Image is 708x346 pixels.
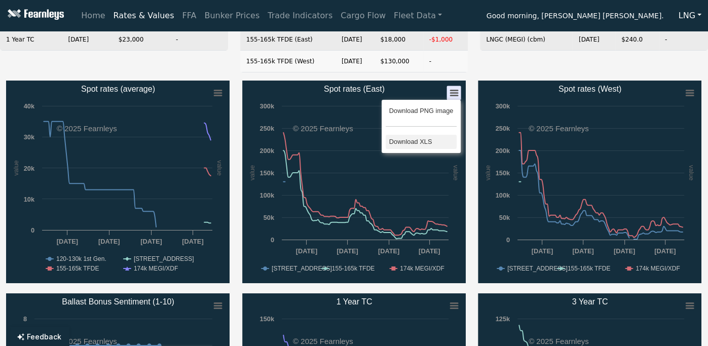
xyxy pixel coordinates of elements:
td: [DATE] [573,29,615,51]
td: [DATE] [62,29,112,51]
li: Download PNG image [386,104,456,118]
text: 30k [24,133,35,141]
text: 150k [259,315,274,323]
text: [DATE] [573,247,594,255]
text: 155-165k TFDE [331,265,375,272]
text: 300k [496,102,510,110]
text: [DATE] [532,247,553,255]
text: [STREET_ADDRESS] [272,265,332,272]
text: Spot rates (average) [81,85,155,93]
text: Spot rates (East) [324,85,385,93]
text: © 2025 Fearnleys [293,337,353,345]
text: 50k [263,214,274,221]
text: [DATE] [614,247,635,255]
text: 50k [499,214,510,221]
text: 0 [506,236,510,244]
svg: Spot rates (East) [242,81,466,283]
text: [DATE] [57,238,78,245]
text: © 2025 Fearnleys [293,124,353,133]
text: 174k MEGI/XDF [636,265,680,272]
a: FFA [178,6,201,26]
text: value [688,165,695,181]
text: 100k [259,191,274,199]
text: [DATE] [182,238,203,245]
a: Bunker Prices [200,6,264,26]
text: 155-165k TFDE [56,265,99,272]
text: [DATE] [295,247,317,255]
a: Trade Indicators [264,6,337,26]
text: © 2025 Fearnleys [57,124,117,133]
text: [DATE] [337,247,358,255]
text: 200k [259,147,274,155]
td: LNGC (MEGI) (cbm) [480,29,573,51]
text: 155-165k TFDE [568,265,611,272]
td: 155-165k TFDE (West) [240,51,336,72]
a: Cargo Flow [337,6,390,26]
text: 250k [259,125,274,132]
td: - [423,51,468,72]
svg: Spot rates (average) [6,81,230,283]
td: $18,000 [374,29,423,51]
text: value [12,160,20,176]
text: value [216,160,223,176]
text: 200k [496,147,510,155]
text: Ballast Bonus Sentiment (1-10) [62,297,174,306]
td: - [170,29,228,51]
text: 150k [259,169,274,177]
svg: Spot rates (West) [478,81,701,283]
text: © 2025 Fearnleys [529,124,589,133]
text: 174k MEGI/XDF [134,265,178,272]
td: [DATE] [336,29,375,51]
li: Download XLS [386,135,456,149]
text: 125k [496,315,510,323]
text: [DATE] [98,238,120,245]
text: [DATE] [654,247,676,255]
a: Fleet Data [390,6,446,26]
td: - [659,29,708,51]
text: [DATE] [419,247,440,255]
a: Rates & Values [109,6,178,26]
text: 120-130k 1st Gen. [56,255,106,262]
text: 10k [24,196,35,203]
text: value [248,165,255,181]
text: 1 Year TC [336,297,372,306]
td: $23,000 [113,29,170,51]
text: [STREET_ADDRESS] [134,255,194,262]
text: 20k [24,165,35,172]
text: 250k [496,125,510,132]
td: $240.0 [615,29,659,51]
td: $130,000 [374,51,423,72]
button: LNG [672,6,708,25]
text: [STREET_ADDRESS] [507,265,568,272]
text: 40k [24,102,35,110]
td: -$1,000 [423,29,468,51]
text: Spot rates (West) [558,85,621,93]
img: Fearnleys Logo [5,9,64,22]
span: Good morning, [PERSON_NAME] [PERSON_NAME]. [487,8,664,25]
text: 174k MEGI/XDF [400,265,444,272]
text: value [452,165,460,181]
text: 300k [259,102,274,110]
a: Home [77,6,109,26]
text: © 2025 Fearnleys [57,337,117,345]
text: 3 Year TC [572,297,608,306]
text: [DATE] [378,247,399,255]
text: 0 [271,236,274,244]
text: 0 [31,226,34,234]
td: 155-165k TFDE (East) [240,29,336,51]
text: 8 [23,315,27,323]
text: value [484,165,492,181]
text: 100k [496,191,510,199]
text: © 2025 Fearnleys [529,337,589,345]
text: 150k [496,169,510,177]
text: [DATE] [140,238,162,245]
td: [DATE] [336,51,375,72]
